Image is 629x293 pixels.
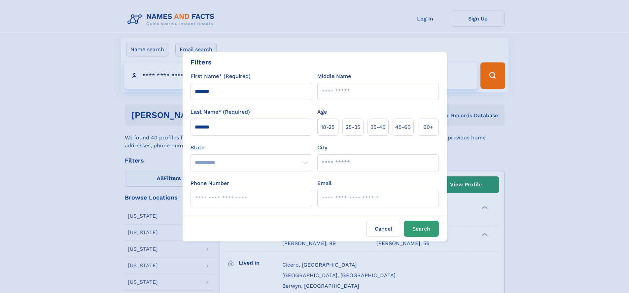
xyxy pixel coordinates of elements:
span: 25‑35 [346,123,360,131]
label: Cancel [366,221,401,237]
label: Middle Name [317,72,351,80]
label: First Name* (Required) [191,72,251,80]
span: 60+ [423,123,433,131]
label: Last Name* (Required) [191,108,250,116]
span: 18‑25 [321,123,334,131]
label: Email [317,179,332,187]
span: 35‑45 [370,123,385,131]
label: City [317,144,327,152]
label: Age [317,108,327,116]
label: Phone Number [191,179,229,187]
label: State [191,144,312,152]
span: 45‑60 [395,123,411,131]
button: Search [404,221,439,237]
div: Filters [191,57,212,67]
